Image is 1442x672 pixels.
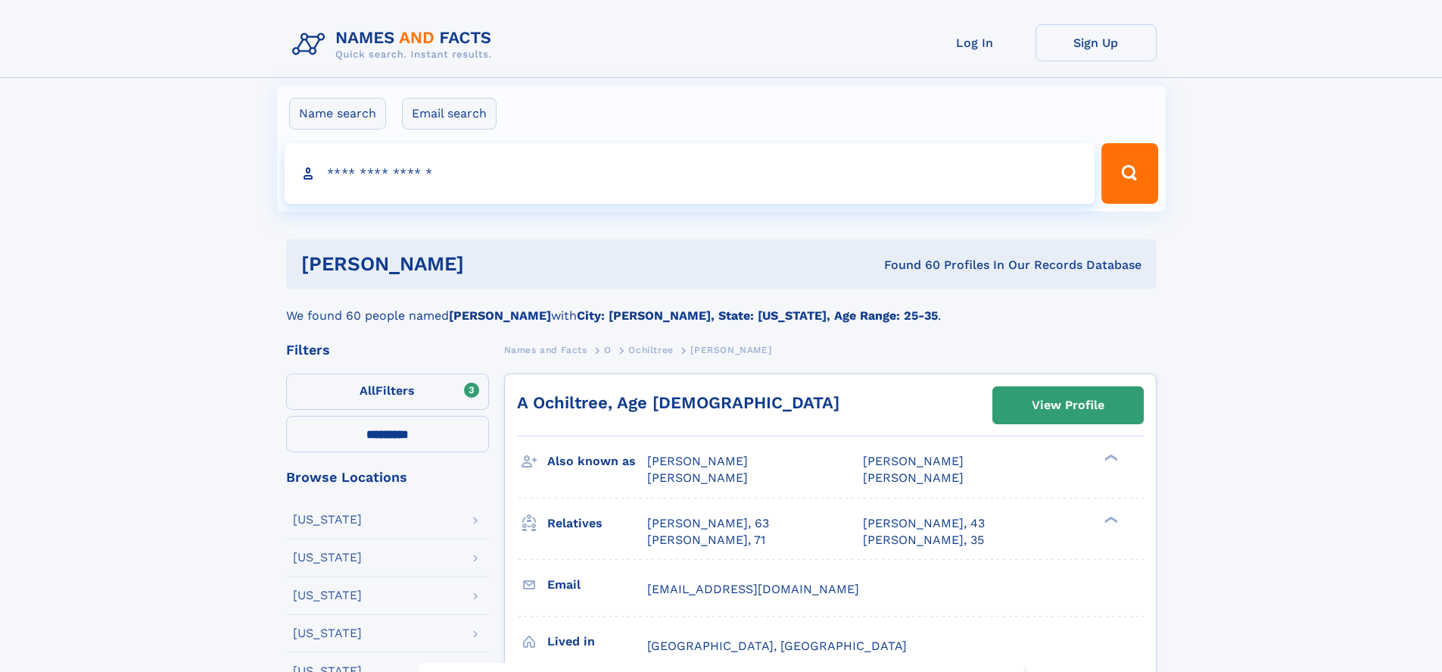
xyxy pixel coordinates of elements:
[863,515,985,532] a: [PERSON_NAME], 43
[647,454,748,468] span: [PERSON_NAME]
[547,511,647,536] h3: Relatives
[504,340,587,359] a: Names and Facts
[628,340,673,359] a: Ochiltree
[604,345,612,355] span: O
[1101,453,1119,463] div: ❯
[647,582,859,596] span: [EMAIL_ADDRESS][DOMAIN_NAME]
[360,383,375,398] span: All
[1101,514,1119,524] div: ❯
[289,98,386,130] label: Name search
[293,514,362,526] div: [US_STATE]
[301,255,674,273] h1: [PERSON_NAME]
[547,629,647,655] h3: Lived in
[604,340,612,359] a: O
[1101,143,1157,204] button: Search Button
[293,627,362,639] div: [US_STATE]
[547,449,647,474] h3: Also known as
[993,387,1143,424] a: View Profile
[449,308,551,323] b: [PERSON_NAME]
[577,308,938,323] b: City: [PERSON_NAME], State: [US_STATE], Age Range: 25-35
[863,454,964,468] span: [PERSON_NAME]
[914,24,1036,61] a: Log In
[647,532,765,549] a: [PERSON_NAME], 71
[293,589,362,602] div: [US_STATE]
[1036,24,1157,61] a: Sign Up
[863,532,984,549] a: [PERSON_NAME], 35
[286,374,489,410] label: Filters
[517,393,839,412] a: A Ochiltree, Age [DEMOGRAPHIC_DATA]
[286,289,1157,325] div: We found 60 people named with .
[647,470,748,485] span: [PERSON_NAME]
[628,345,673,355] span: Ochiltree
[286,470,489,484] div: Browse Locations
[647,515,769,532] a: [PERSON_NAME], 63
[286,343,489,357] div: Filters
[293,552,362,564] div: [US_STATE]
[547,572,647,598] h3: Email
[286,24,504,65] img: Logo Names and Facts
[402,98,497,130] label: Email search
[863,470,964,485] span: [PERSON_NAME]
[285,143,1095,204] input: search input
[647,639,907,653] span: [GEOGRAPHIC_DATA], [GEOGRAPHIC_DATA]
[1032,388,1104,423] div: View Profile
[674,257,1141,273] div: Found 60 Profiles In Our Records Database
[690,345,771,355] span: [PERSON_NAME]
